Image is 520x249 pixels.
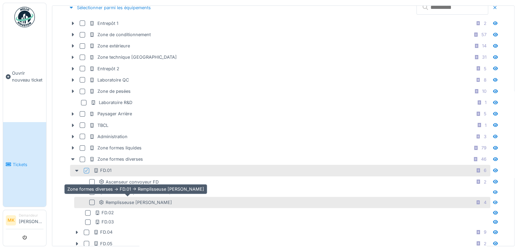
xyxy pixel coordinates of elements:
[93,229,112,235] div: FD.04
[482,88,486,94] div: 10
[89,111,132,117] div: Paysager Arrière
[484,111,486,117] div: 5
[484,133,486,140] div: 3
[89,88,131,94] div: Zone de pesées
[484,179,486,185] div: 2
[6,215,16,225] li: MK
[482,43,486,49] div: 14
[481,145,486,151] div: 79
[484,199,486,206] div: 4
[89,122,108,129] div: TBCL
[6,213,43,229] a: MK Demandeur[PERSON_NAME]
[13,161,43,168] span: Tickets
[482,54,486,60] div: 31
[19,213,43,218] div: Demandeur
[19,213,43,228] li: [PERSON_NAME]
[3,31,46,122] a: Ouvrir nouveau ticket
[89,54,177,60] div: Zone technique [GEOGRAPHIC_DATA]
[484,229,486,235] div: 9
[12,70,43,83] span: Ouvrir nouveau ticket
[14,7,35,27] img: Badge_color-CXgf-gQk.svg
[481,156,486,162] div: 46
[93,167,111,174] div: FD.01
[93,240,112,247] div: FD.05
[89,43,130,49] div: Zone extérieure
[95,209,114,216] div: FD.02
[89,65,119,72] div: Entrepôt 2
[91,99,132,106] div: Laboratoire R&D
[99,179,159,185] div: Ascenseur convoyeur FD
[484,20,486,27] div: 2
[485,122,486,129] div: 1
[99,199,172,206] div: Remplisseuse [PERSON_NAME]
[484,167,486,174] div: 6
[89,133,128,140] div: Administration
[89,20,118,27] div: Entrepôt 1
[484,240,486,247] div: 2
[89,31,151,38] div: Zone de conditionnement
[89,77,129,83] div: Laboratoire QC
[484,65,486,72] div: 5
[484,77,486,83] div: 8
[95,219,114,225] div: FD.03
[481,31,486,38] div: 57
[485,99,486,106] div: 1
[89,145,142,151] div: Zone formes liquides
[3,122,46,207] a: Tickets
[89,156,143,162] div: Zone formes diverses
[64,184,207,194] div: Zone formes diverses -> FD.01 -> Remplisseuse [PERSON_NAME]
[66,3,154,12] div: Sélectionner parmi les équipements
